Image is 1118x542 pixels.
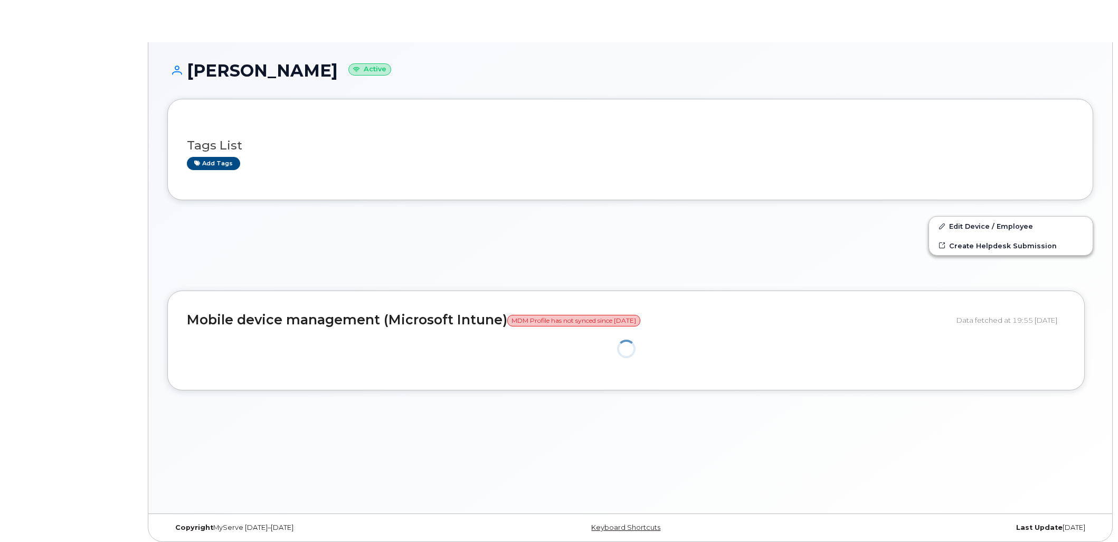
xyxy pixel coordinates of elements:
h2: Mobile device management (Microsoft Intune) [187,313,949,328]
strong: Copyright [175,524,213,531]
a: Keyboard Shortcuts [591,524,660,531]
a: Create Helpdesk Submission [929,236,1093,255]
strong: Last Update [1016,524,1063,531]
small: Active [348,63,391,76]
span: MDM Profile has not synced since [DATE] [507,315,640,326]
div: [DATE] [784,524,1093,532]
h3: Tags List [187,139,1074,152]
a: Edit Device / Employee [929,217,1093,236]
h1: [PERSON_NAME] [167,61,1093,80]
div: Data fetched at 19:55 [DATE] [956,310,1065,330]
div: MyServe [DATE]–[DATE] [167,524,476,532]
a: Add tags [187,157,240,170]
